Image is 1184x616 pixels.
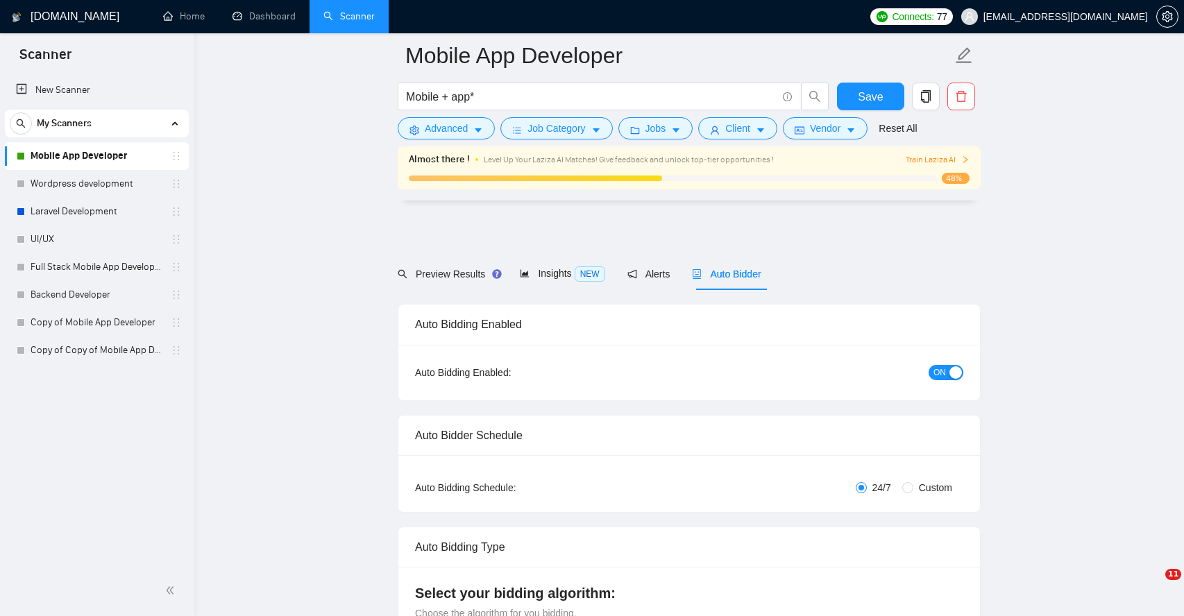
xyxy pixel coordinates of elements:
[933,365,946,380] span: ON
[171,345,182,356] span: holder
[795,125,804,135] span: idcard
[31,170,162,198] a: Wordpress development
[31,281,162,309] a: Backend Developer
[955,46,973,65] span: edit
[913,90,939,103] span: copy
[171,206,182,217] span: holder
[5,110,189,364] li: My Scanners
[171,262,182,273] span: holder
[484,155,774,164] span: Level Up Your Laziza AI Matches! Give feedback and unlock top-tier opportunities !
[500,117,612,139] button: barsJob Categorycaret-down
[31,225,162,253] a: UI/UX
[937,9,947,24] span: 77
[323,10,375,22] a: searchScanner
[171,151,182,162] span: holder
[16,76,178,104] a: New Scanner
[31,309,162,336] a: Copy of Mobile App Developer
[810,121,840,136] span: Vendor
[756,125,766,135] span: caret-down
[12,6,22,28] img: logo
[165,583,179,597] span: double-left
[1156,6,1178,28] button: setting
[415,527,963,567] div: Auto Bidding Type
[5,76,189,104] li: New Scanner
[415,416,963,455] div: Auto Bidder Schedule
[415,480,598,495] div: Auto Bidding Schedule:
[473,125,483,135] span: caret-down
[618,117,693,139] button: folderJobscaret-down
[163,10,205,22] a: homeHome
[947,83,975,110] button: delete
[1157,11,1178,22] span: setting
[512,125,522,135] span: bars
[409,125,419,135] span: setting
[645,121,666,136] span: Jobs
[879,121,917,136] a: Reset All
[942,173,970,184] span: 48%
[171,178,182,189] span: holder
[527,121,585,136] span: Job Category
[575,266,605,282] span: NEW
[627,268,670,280] span: Alerts
[591,125,601,135] span: caret-down
[1165,569,1181,580] span: 11
[398,269,407,279] span: search
[520,268,530,278] span: area-chart
[802,90,828,103] span: search
[171,289,182,300] span: holder
[692,269,702,279] span: robot
[405,38,952,73] input: Scanner name...
[415,305,963,344] div: Auto Bidding Enabled
[867,480,897,495] span: 24/7
[31,336,162,364] a: Copy of Copy of Mobile App Developer
[31,198,162,225] a: Laravel Development
[783,92,792,101] span: info-circle
[415,583,963,603] h4: Select your bidding algorithm:
[698,117,777,139] button: userClientcaret-down
[948,90,974,103] span: delete
[837,83,904,110] button: Save
[171,317,182,328] span: holder
[710,125,720,135] span: user
[398,268,498,280] span: Preview Results
[912,83,940,110] button: copy
[232,10,296,22] a: dashboardDashboard
[783,117,868,139] button: idcardVendorcaret-down
[398,117,495,139] button: settingAdvancedcaret-down
[725,121,750,136] span: Client
[520,268,604,279] span: Insights
[630,125,640,135] span: folder
[961,155,970,164] span: right
[10,119,31,128] span: search
[171,234,182,245] span: holder
[892,9,933,24] span: Connects:
[409,152,470,167] span: Almost there !
[8,44,83,74] span: Scanner
[406,88,777,105] input: Search Freelance Jobs...
[425,121,468,136] span: Advanced
[415,365,598,380] div: Auto Bidding Enabled:
[913,480,958,495] span: Custom
[858,88,883,105] span: Save
[692,268,761,280] span: Auto Bidder
[671,125,681,135] span: caret-down
[1156,11,1178,22] a: setting
[801,83,829,110] button: search
[877,11,888,22] img: upwork-logo.png
[491,268,503,280] div: Tooltip anchor
[906,153,970,166] button: Train Laziza AI
[31,142,162,170] a: Mobile App Developer
[846,125,856,135] span: caret-down
[627,269,637,279] span: notification
[37,110,92,137] span: My Scanners
[10,112,32,135] button: search
[31,253,162,281] a: Full Stack Mobile App Developer
[965,12,974,22] span: user
[1137,569,1170,602] iframe: Intercom live chat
